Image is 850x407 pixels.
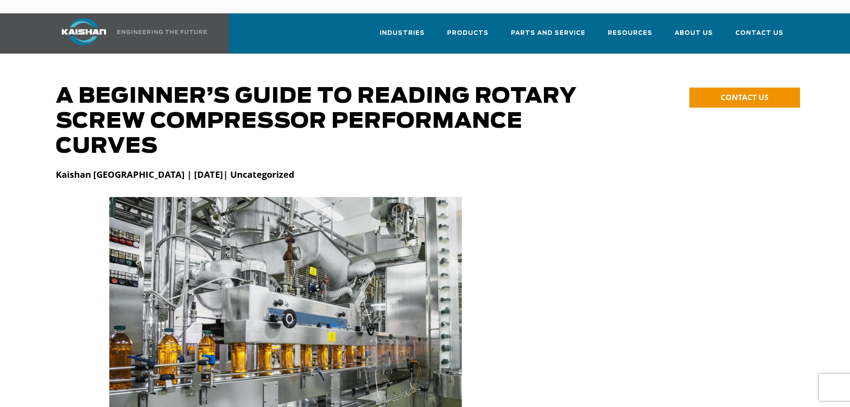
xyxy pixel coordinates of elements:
[511,28,585,38] span: Parts and Service
[675,28,713,38] span: About Us
[447,21,489,52] a: Products
[50,18,117,45] img: kaishan logo
[447,28,489,38] span: Products
[675,21,713,52] a: About Us
[50,13,208,54] a: Kaishan USA
[735,28,784,38] span: Contact Us
[608,28,652,38] span: Resources
[721,92,768,102] span: CONTACT US
[689,88,800,108] a: CONTACT US
[56,168,294,180] strong: Kaishan [GEOGRAPHIC_DATA] | [DATE]| Uncategorized
[511,21,585,52] a: Parts and Service
[380,21,425,52] a: Industries
[735,21,784,52] a: Contact Us
[117,30,207,34] img: Engineering the future
[56,84,607,159] h1: A Beginner’s Guide to Reading Rotary Screw Compressor Performance Curves
[608,21,652,52] a: Resources
[380,28,425,38] span: Industries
